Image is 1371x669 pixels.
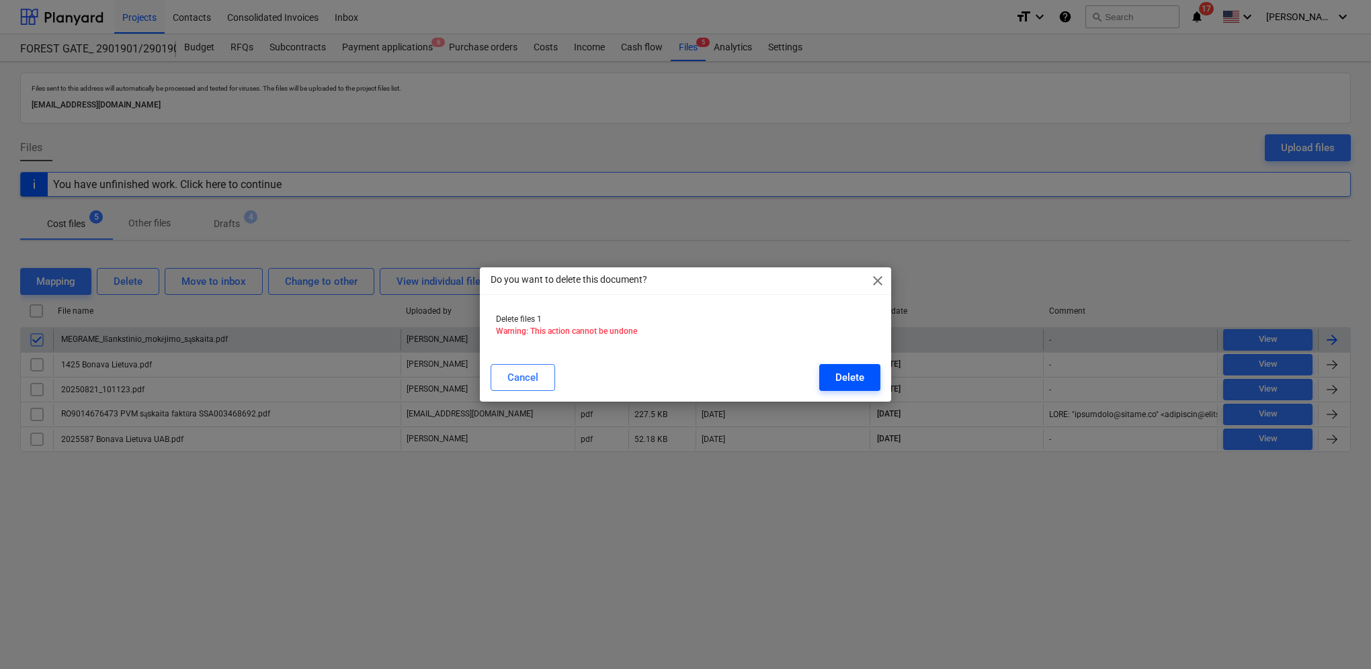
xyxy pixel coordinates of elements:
p: Warning: This action cannot be undone [496,326,875,337]
span: close [870,273,886,289]
iframe: Chat Widget [1304,605,1371,669]
div: Delete [835,369,864,386]
button: Cancel [491,364,555,391]
p: Do you want to delete this document? [491,273,647,287]
div: Cancel [507,369,538,386]
p: Delete files 1 [496,314,875,325]
button: Delete [819,364,880,391]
